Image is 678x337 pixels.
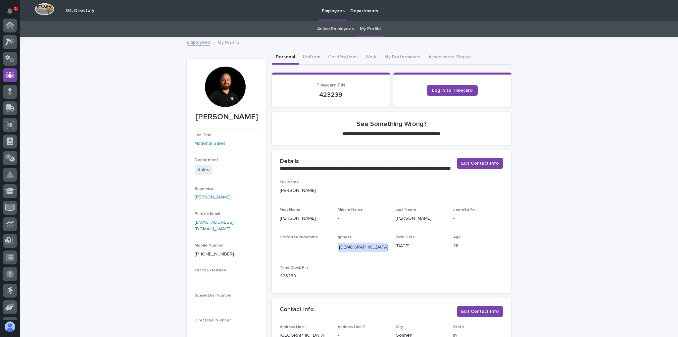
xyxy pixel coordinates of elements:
span: Log in to Timecard [432,88,472,93]
p: 423239 [280,91,382,99]
p: - [338,215,388,222]
button: Personal [272,51,299,65]
p: - [453,215,503,222]
span: Age [453,235,461,239]
button: Certifications [324,51,362,65]
span: Office Extension [195,268,226,272]
p: [PERSON_NAME] [396,215,446,222]
span: Edit Contact Info [461,308,499,315]
button: Assessment Plaque [424,51,475,65]
p: - [280,243,330,250]
a: [PHONE_NUMBER] [195,252,234,256]
button: users-avatar [3,320,17,334]
button: Notifications [3,4,17,18]
p: [PERSON_NAME] [280,187,503,194]
button: Edit Contact Info [457,158,503,169]
button: Work [362,51,380,65]
p: 423239 [280,273,330,280]
span: Edit Contact Info [461,160,499,167]
p: - [195,301,259,308]
span: Address Line 1 [280,325,307,329]
span: Job Title [195,133,212,137]
p: My Profile [218,38,239,46]
span: Supervisor [195,187,215,191]
a: National Sales [195,140,225,147]
span: City [396,325,403,329]
a: Log in to Timecard [427,85,478,96]
p: [PERSON_NAME] [280,215,330,222]
span: Department [195,158,218,162]
a: Active Employees [317,21,354,37]
button: My Performance [380,51,424,65]
h2: See Something Wrong? [357,120,427,128]
a: [PERSON_NAME] [195,194,231,201]
a: Employees [187,38,210,46]
span: Last Name [396,208,416,212]
p: 28 [453,243,503,250]
span: nameSuffix [453,208,475,212]
span: Direct Dial Number [195,318,231,322]
div: [DEMOGRAPHIC_DATA] [338,243,390,252]
a: [EMAIL_ADDRESS][DOMAIN_NAME] [195,220,234,232]
span: State [453,325,464,329]
p: [DATE] [396,243,446,250]
span: Birth Date [396,235,415,239]
button: Uniform [299,51,324,65]
span: Time Clock Pin [280,266,308,270]
p: [PERSON_NAME] [195,112,259,122]
img: Workspace Logo [35,3,54,15]
a: My Profile [360,21,381,37]
div: Notifications1 [8,8,17,19]
p: 1 [15,6,17,11]
span: gender [338,235,351,239]
span: First Name [280,208,301,212]
p: - [195,276,259,283]
h2: Contact Info [280,306,314,313]
span: Speed Dial Number [195,294,232,298]
button: Edit Contact Info [457,306,503,317]
span: Preferred Nickname [280,235,318,239]
span: Primary Email [195,212,220,216]
span: Address Line 2 [338,325,365,329]
h2: Details [280,158,299,165]
h2: 04. Directory [66,8,94,14]
span: Middle Name [338,208,363,212]
span: Full Name [280,180,299,184]
span: Timecard PIN [316,83,345,87]
a: Sales [197,166,209,173]
span: Mobile Number [195,244,224,248]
